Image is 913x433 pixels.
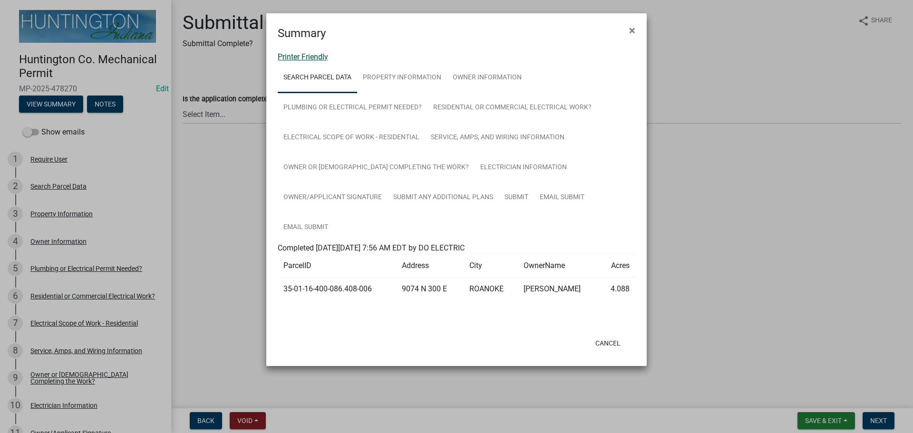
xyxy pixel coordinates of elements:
td: [PERSON_NAME] [518,278,599,301]
a: Submit Any Additional Plans [388,183,499,213]
a: Residential or Commercial Electrical Work? [427,93,597,123]
a: Service, Amps, and Wiring Information [425,123,570,153]
td: Address [396,254,463,278]
a: Email Submit [534,183,590,213]
td: 35-01-16-400-086.408-006 [278,278,396,301]
td: City [464,254,518,278]
span: Completed [DATE][DATE] 7:56 AM EDT by DO ELECTRIC [278,243,465,252]
a: Submit [499,183,534,213]
button: Cancel [588,335,628,352]
td: ROANOKE [464,278,518,301]
a: Email Submit [278,212,334,243]
td: 4.088 [599,278,635,301]
a: Electrical Scope of Work - Residential [278,123,425,153]
button: Close [622,17,643,44]
a: Plumbing or Electrical Permit Needed? [278,93,427,123]
a: Printer Friendly [278,52,328,61]
a: Search Parcel Data [278,63,357,93]
td: 9074 N 300 E [396,278,463,301]
a: Owner Information [447,63,527,93]
a: Owner or [DEMOGRAPHIC_DATA] Completing the Work? [278,153,475,183]
td: OwnerName [518,254,599,278]
span: × [629,24,635,37]
td: Acres [599,254,635,278]
a: Electrician Information [475,153,573,183]
a: Owner/Applicant Signature [278,183,388,213]
a: Property Information [357,63,447,93]
td: ParcelID [278,254,396,278]
h4: Summary [278,25,326,42]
